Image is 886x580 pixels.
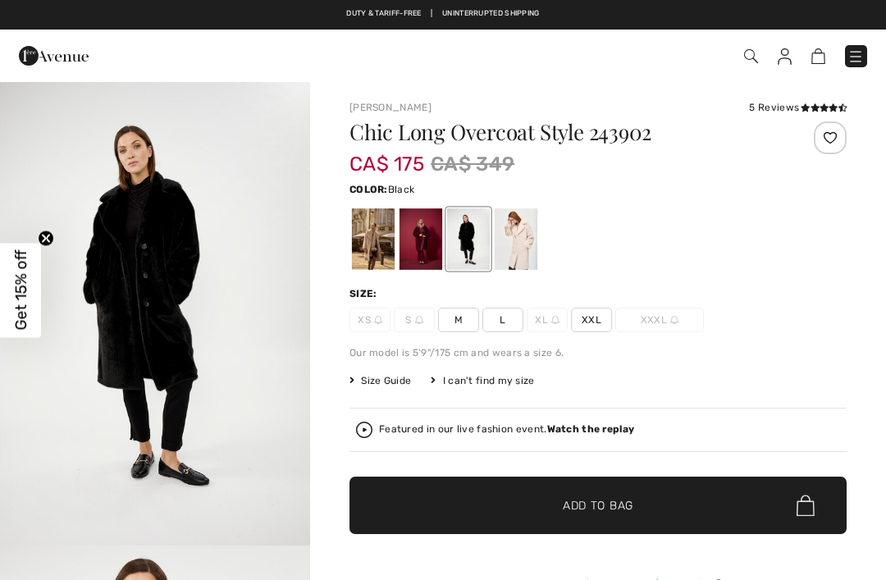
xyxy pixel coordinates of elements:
[356,422,372,438] img: Watch the replay
[447,208,490,270] div: Black
[19,39,89,72] img: 1ère Avenue
[615,308,704,332] span: XXXL
[571,308,612,332] span: XXL
[352,208,395,270] div: Almond
[744,49,758,63] img: Search
[438,308,479,332] span: M
[394,308,435,332] span: S
[400,208,442,270] div: Merlot
[431,373,534,388] div: I can't find my size
[19,47,89,62] a: 1ère Avenue
[431,149,514,179] span: CA$ 349
[349,286,381,301] div: Size:
[495,208,537,270] div: Cream
[349,121,764,143] h1: Chic Long Overcoat Style 243902
[388,184,415,195] span: Black
[778,48,792,65] img: My Info
[670,316,678,324] img: ring-m.svg
[482,308,523,332] span: L
[547,423,635,435] strong: Watch the replay
[847,48,864,65] img: Menu
[374,316,382,324] img: ring-m.svg
[349,345,847,360] div: Our model is 5'9"/175 cm and wears a size 6.
[551,316,559,324] img: ring-m.svg
[349,308,390,332] span: XS
[349,184,388,195] span: Color:
[379,424,634,435] div: Featured in our live fashion event.
[415,316,423,324] img: ring-m.svg
[38,230,54,246] button: Close teaser
[349,102,432,113] a: [PERSON_NAME]
[563,497,633,514] span: Add to Bag
[527,308,568,332] span: XL
[811,48,825,64] img: Shopping Bag
[749,100,847,115] div: 5 Reviews
[797,495,815,516] img: Bag.svg
[349,477,847,534] button: Add to Bag
[349,373,411,388] span: Size Guide
[11,250,30,331] span: Get 15% off
[349,136,424,176] span: CA$ 175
